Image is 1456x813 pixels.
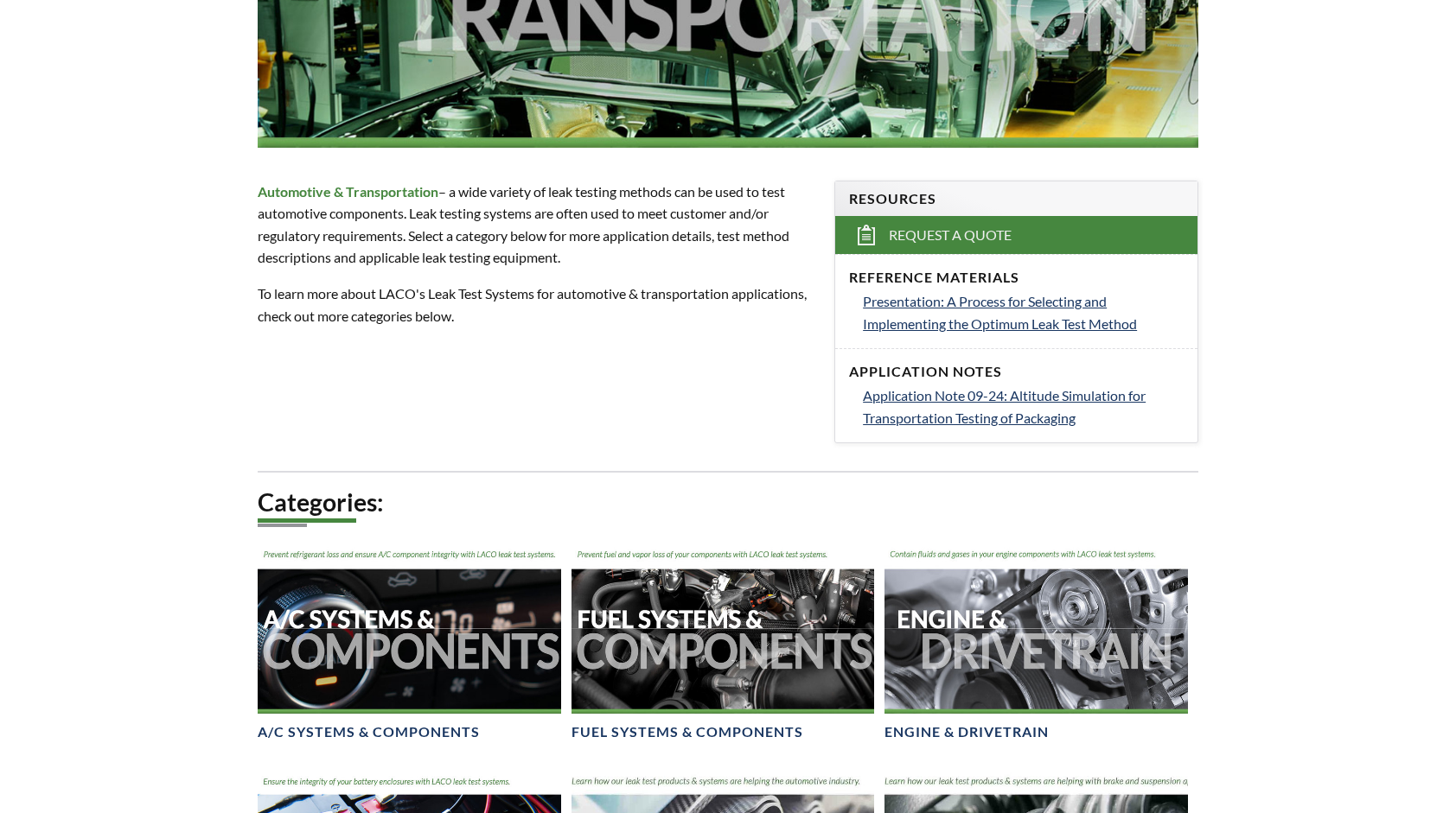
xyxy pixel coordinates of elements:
a: Request a Quote [835,216,1197,254]
h4: Application Notes [849,363,1184,381]
p: To learn more about LACO's Leak Test Systems for automotive & transportation applications, check ... [258,283,814,327]
span: Application Note 09-24: Altitude Simulation for Transportation Testing of Packaging [863,387,1146,426]
a: Engine & Drivetrain headerEngine & Drivetrain [884,543,1188,741]
h2: Categories: [258,486,1198,518]
h4: A/C Systems & Components [258,723,480,741]
span: Presentation: A Process for Selecting and Implementing the Optimum Leak Test Method [863,293,1137,332]
span: Request a Quote [889,226,1012,245]
a: Application Note 09-24: Altitude Simulation for Transportation Testing of Packaging [863,384,1184,429]
strong: Automotive & Transportation [258,183,438,200]
p: – a wide variety of leak testing methods can be used to test automotive components. Leak testing ... [258,181,814,269]
a: Header showing auto a/c buttonA/C Systems & Components [258,543,561,741]
h4: Engine & Drivetrain [884,723,1049,741]
h4: Fuel Systems & Components [572,723,803,741]
a: Fuel Systems & Components headerFuel Systems & Components [572,543,875,741]
h4: Reference Materials [849,269,1184,287]
h4: Resources [849,190,1184,208]
a: Presentation: A Process for Selecting and Implementing the Optimum Leak Test Method [863,290,1184,334]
